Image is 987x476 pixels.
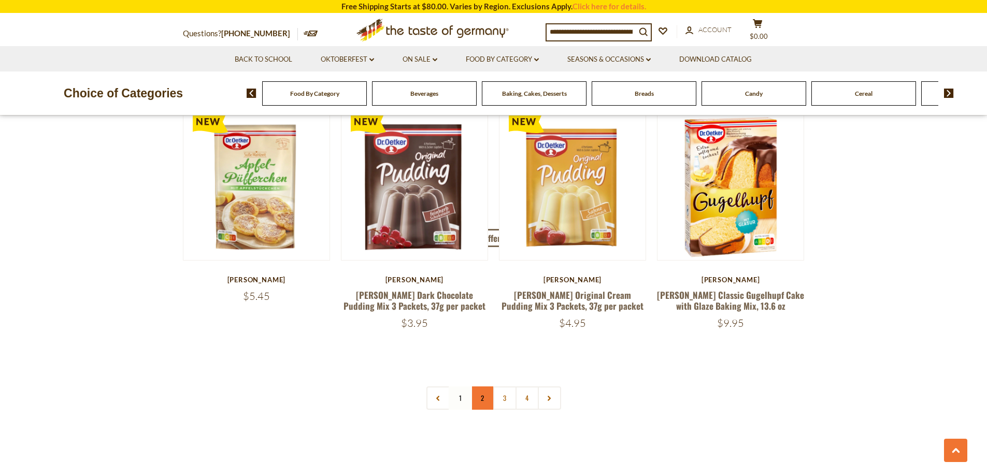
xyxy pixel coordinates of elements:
a: Download Catalog [679,54,752,65]
span: $3.95 [401,316,428,329]
div: [PERSON_NAME] [183,276,331,284]
a: Account [685,24,732,36]
div: [PERSON_NAME] [657,276,805,284]
span: $9.95 [717,316,744,329]
img: Dr. Oetker "Apfel-Puefferchen" Apple Popover Dessert Mix 152g [183,114,330,261]
a: Seasons & Occasions [567,54,651,65]
div: [PERSON_NAME] [499,276,647,284]
a: Food By Category [466,54,539,65]
span: $4.95 [559,316,586,329]
a: Beverages [410,90,438,97]
a: Back to School [235,54,292,65]
a: [PERSON_NAME] Dark Chocolate Pudding Mix 3 Packets, 37g per packet [344,289,485,312]
span: Account [698,25,732,34]
a: 2 [471,386,494,410]
a: [PHONE_NUMBER] [221,28,290,38]
p: Questions? [183,27,298,40]
a: Click here for details. [573,2,646,11]
a: Breads [635,90,654,97]
span: $0.00 [750,32,768,40]
a: Oktoberfest [321,54,374,65]
a: [PERSON_NAME] "[PERSON_NAME]-Puefferchen" Apple Popover Dessert Mix 152g [344,229,643,248]
a: 3 [493,386,517,410]
img: Dr. Oetker Dark Chocolate Pudding Mix 3 Packets, 37g per packet [341,114,488,261]
a: [PERSON_NAME] Original Cream Pudding Mix 3 Packets, 37g per packet [502,289,643,312]
span: $5.45 [243,290,270,302]
a: On Sale [403,54,437,65]
div: [PERSON_NAME] [341,276,489,284]
a: Baking, Cakes, Desserts [502,90,567,97]
a: 4 [516,386,539,410]
a: Candy [745,90,763,97]
img: Dr. Oetker Original Cream Pudding Mix 3 Packets, 37g per packet [499,114,646,261]
a: Food By Category [290,90,339,97]
img: Dr. Oetker Classic Gugelhupf Cake with Glaze Baking Mix, 13.6 oz [657,114,804,261]
img: previous arrow [247,89,256,98]
a: Cereal [855,90,872,97]
img: next arrow [944,89,954,98]
button: $0.00 [742,19,774,45]
a: [PERSON_NAME] Classic Gugelhupf Cake with Glaze Baking Mix, 13.6 oz [657,289,804,312]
